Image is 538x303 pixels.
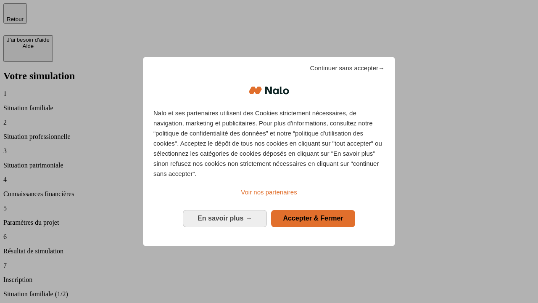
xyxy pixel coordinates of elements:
img: Logo [249,78,289,103]
span: Continuer sans accepter→ [310,63,385,73]
button: En savoir plus: Configurer vos consentements [183,210,267,227]
div: Bienvenue chez Nalo Gestion du consentement [143,57,395,246]
span: Accepter & Fermer [283,215,343,222]
span: En savoir plus → [198,215,252,222]
span: Voir nos partenaires [241,189,297,196]
p: Nalo et ses partenaires utilisent des Cookies strictement nécessaires, de navigation, marketing e... [153,108,385,179]
button: Accepter & Fermer: Accepter notre traitement des données et fermer [271,210,355,227]
a: Voir nos partenaires [153,187,385,197]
